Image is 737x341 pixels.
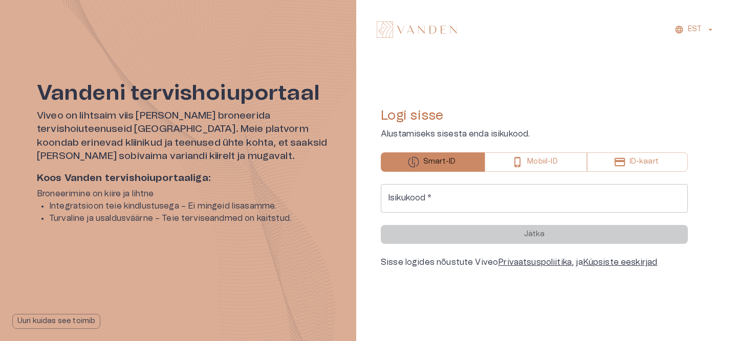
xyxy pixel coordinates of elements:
iframe: Help widget launcher [657,294,737,323]
p: EST [688,24,702,35]
p: Uuri kuidas see toimib [17,316,95,327]
button: Uuri kuidas see toimib [12,314,100,329]
a: Privaatsuspoliitika [498,258,572,266]
p: Mobiil-ID [527,156,557,167]
div: Sisse logides nõustute Viveo , ja [381,256,688,268]
p: Alustamiseks sisesta enda isikukood. [381,128,688,140]
img: Vanden logo [377,21,457,38]
button: Mobiil-ID [485,152,587,172]
h4: Logi sisse [381,107,688,124]
a: Küpsiste eeskirjad [583,258,658,266]
button: ID-kaart [587,152,688,172]
button: EST [673,22,717,37]
p: Smart-ID [423,156,456,167]
p: ID-kaart [630,156,659,167]
button: Smart-ID [381,152,485,172]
